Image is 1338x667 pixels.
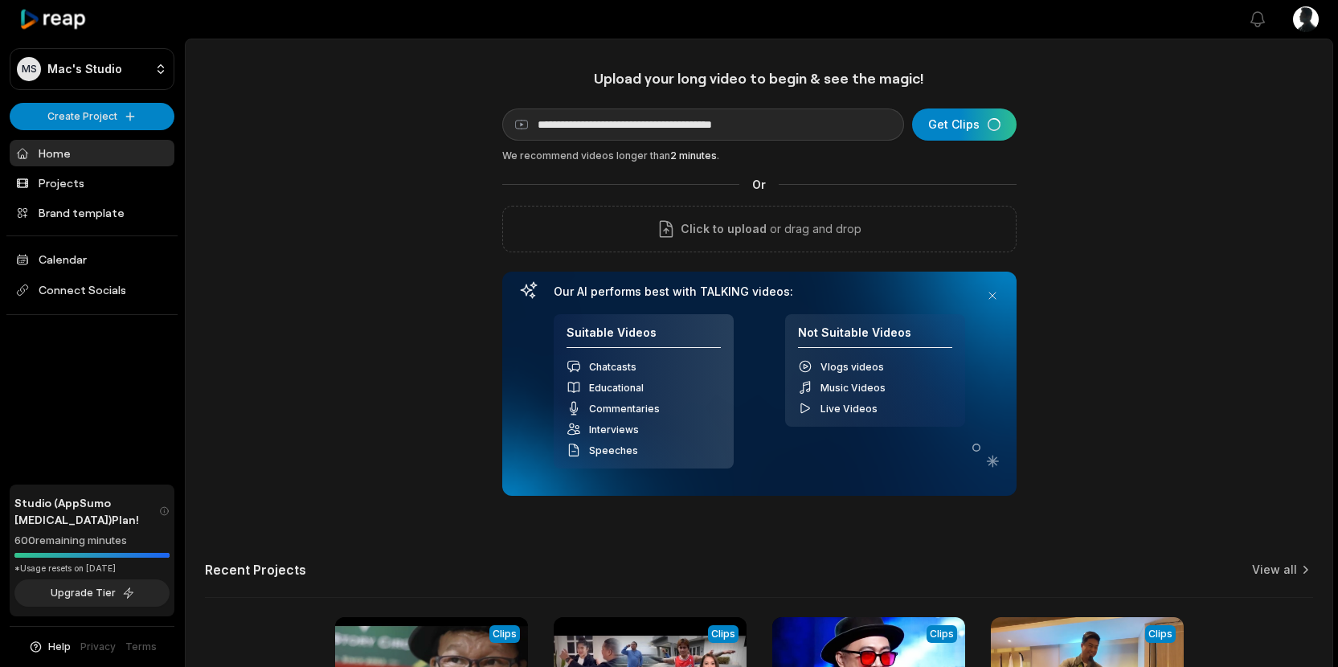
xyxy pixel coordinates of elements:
[820,403,878,415] span: Live Videos
[14,563,170,575] div: *Usage resets on [DATE]
[125,640,157,654] a: Terms
[14,579,170,607] button: Upgrade Tier
[1252,562,1297,578] a: View all
[502,69,1017,88] h1: Upload your long video to begin & see the magic!
[912,108,1017,141] button: Get Clips
[80,640,116,654] a: Privacy
[10,140,174,166] a: Home
[820,361,884,373] span: Vlogs videos
[767,219,861,239] p: or drag and drop
[589,403,660,415] span: Commentaries
[10,170,174,196] a: Projects
[48,640,71,654] span: Help
[10,276,174,305] span: Connect Socials
[589,361,636,373] span: Chatcasts
[589,424,639,436] span: Interviews
[554,284,965,299] h3: Our AI performs best with TALKING videos:
[28,640,71,654] button: Help
[567,325,721,349] h4: Suitable Videos
[10,103,174,130] button: Create Project
[17,57,41,81] div: MS
[205,562,306,578] h2: Recent Projects
[589,382,644,394] span: Educational
[14,533,170,549] div: 600 remaining minutes
[502,149,1017,163] div: We recommend videos longer than .
[10,199,174,226] a: Brand template
[10,246,174,272] a: Calendar
[47,62,122,76] p: Mac's Studio
[681,219,767,239] span: Click to upload
[589,444,638,456] span: Speeches
[798,325,952,349] h4: Not Suitable Videos
[670,149,717,162] span: 2 minutes
[820,382,886,394] span: Music Videos
[739,176,779,193] span: Or
[14,494,159,528] span: Studio (AppSumo [MEDICAL_DATA]) Plan!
